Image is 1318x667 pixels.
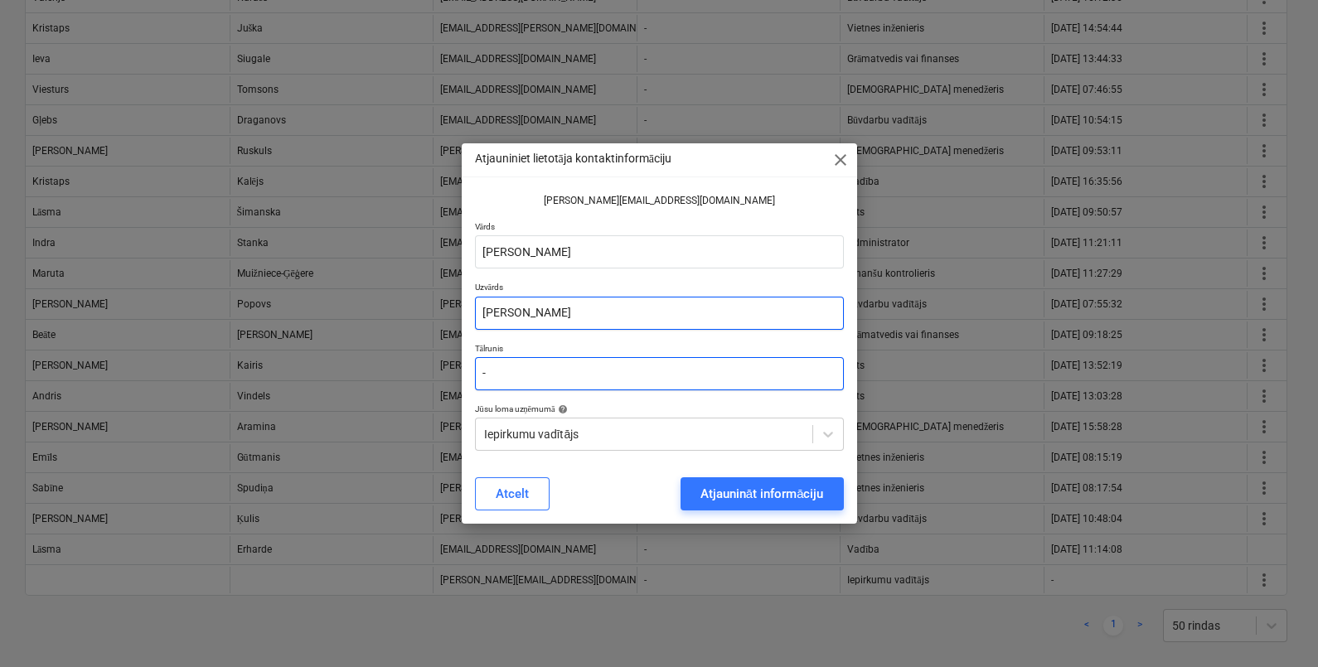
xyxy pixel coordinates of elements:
p: Tālrunis [475,343,844,357]
p: [PERSON_NAME][EMAIL_ADDRESS][DOMAIN_NAME] [475,194,844,208]
iframe: Chat Widget [1235,587,1318,667]
p: Uzvārds [475,282,844,296]
div: Atjaunināt informāciju [700,483,824,505]
button: Atjaunināt informāciju [681,477,844,510]
div: Atcelt [496,483,529,505]
input: Tālrunis [475,357,844,390]
button: Atcelt [475,477,550,510]
span: close [831,150,850,170]
p: Vārds [475,221,844,235]
p: Atjauniniet lietotāja kontaktinformāciju [475,150,671,167]
input: Uzvārds [475,297,844,330]
span: help [555,404,568,414]
div: Jūsu loma uzņēmumā [475,404,844,414]
input: Vārds [475,235,844,268]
